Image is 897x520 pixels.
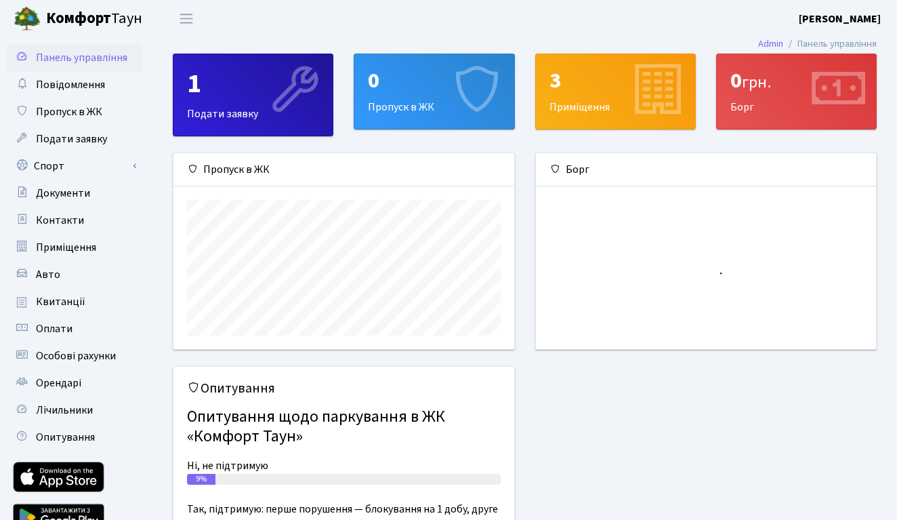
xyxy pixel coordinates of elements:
[7,125,142,153] a: Подати заявку
[7,153,142,180] a: Спорт
[7,44,142,71] a: Панель управління
[7,207,142,234] a: Контакти
[187,68,319,100] div: 1
[7,234,142,261] a: Приміщення
[730,68,862,94] div: 0
[36,240,96,255] span: Приміщення
[173,54,333,136] a: 1Подати заявку
[799,12,881,26] b: [PERSON_NAME]
[187,402,501,452] h4: Опитування щодо паркування в ЖК «Комфорт Таун»
[46,7,142,31] span: Таун
[7,397,142,424] a: Лічильники
[738,30,897,58] nav: breadcrumb
[36,403,93,418] span: Лічильники
[187,380,501,397] h5: Опитування
[758,37,783,51] a: Admin
[169,7,203,30] button: Переключити навігацію
[36,213,84,228] span: Контакти
[7,98,142,125] a: Пропуск в ЖК
[742,71,771,94] span: грн.
[7,315,142,342] a: Оплати
[7,342,142,369] a: Особові рахунки
[46,7,111,29] b: Комфорт
[14,5,41,33] img: logo.png
[7,369,142,397] a: Орендарі
[36,104,102,119] span: Пропуск в ЖК
[717,54,876,129] div: Борг
[7,424,142,451] a: Опитування
[173,153,514,186] div: Пропуск в ЖК
[7,261,142,288] a: Авто
[187,474,215,485] div: 9%
[173,54,333,136] div: Подати заявку
[7,288,142,315] a: Квитанції
[368,68,500,94] div: 0
[36,186,90,201] span: Документи
[536,54,695,129] div: Приміщення
[36,50,127,65] span: Панель управління
[36,321,72,336] span: Оплати
[799,11,881,27] a: [PERSON_NAME]
[549,68,682,94] div: 3
[535,54,696,129] a: 3Приміщення
[354,54,514,129] a: 0Пропуск в ЖК
[354,54,514,129] div: Пропуск в ЖК
[36,77,105,92] span: Повідомлення
[7,71,142,98] a: Повідомлення
[536,153,877,186] div: Борг
[36,267,60,282] span: Авто
[36,294,85,309] span: Квитанції
[7,180,142,207] a: Документи
[36,132,107,146] span: Подати заявку
[36,376,81,391] span: Орендарі
[36,430,95,445] span: Опитування
[187,458,501,474] div: Ні, не підтримую
[783,37,877,52] li: Панель управління
[36,348,116,363] span: Особові рахунки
